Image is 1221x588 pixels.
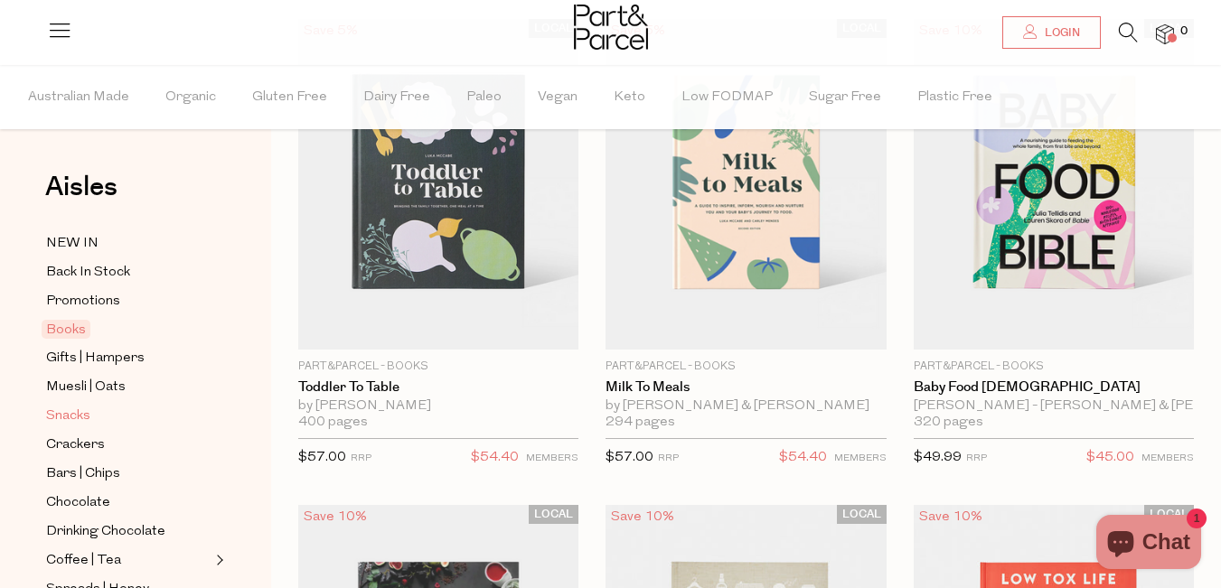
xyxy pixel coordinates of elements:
span: Chocolate [46,492,110,514]
span: LOCAL [529,505,578,524]
img: Milk to Meals [606,19,886,350]
span: Books [42,320,90,339]
span: LOCAL [1144,505,1194,524]
span: Plastic Free [917,66,992,129]
a: Muesli | Oats [46,376,211,398]
span: Drinking Chocolate [46,521,165,543]
a: Promotions [46,290,211,313]
a: Gifts | Hampers [46,347,211,369]
span: 294 pages [606,415,675,431]
small: RRP [966,453,987,463]
a: Snacks [46,405,211,427]
a: Bars | Chips [46,462,211,485]
a: Drinking Chocolate [46,520,211,543]
a: NEW IN [46,232,211,255]
button: Expand/Collapse Coffee | Tea [211,549,224,571]
span: $57.00 [606,451,653,464]
a: Milk to Meals [606,379,886,396]
div: Save 10% [298,505,372,529]
a: Chocolate [46,491,211,514]
span: Gluten Free [252,66,327,129]
span: Login [1040,25,1080,41]
span: Keto [614,66,645,129]
span: 400 pages [298,415,368,431]
span: Organic [165,66,216,129]
div: Save 10% [606,505,680,529]
small: MEMBERS [834,453,887,463]
a: Back In Stock [46,261,211,284]
span: Back In Stock [46,262,130,284]
span: Muesli | Oats [46,377,126,398]
small: RRP [658,453,679,463]
small: MEMBERS [1141,453,1194,463]
span: $49.99 [914,451,962,464]
img: Part&Parcel [574,5,648,50]
small: MEMBERS [526,453,578,463]
span: Paleo [466,66,502,129]
span: Promotions [46,291,120,313]
a: Aisles [45,173,117,219]
span: $45.00 [1086,446,1134,470]
span: Gifts | Hampers [46,348,145,369]
img: Toddler to Table [298,19,578,350]
a: Login [1002,16,1101,49]
div: [PERSON_NAME] - [PERSON_NAME] & [PERSON_NAME] [914,398,1194,415]
span: $57.00 [298,451,346,464]
a: Books [46,319,211,341]
inbox-online-store-chat: Shopify online store chat [1091,515,1207,574]
span: 320 pages [914,415,983,431]
span: $54.40 [779,446,827,470]
div: by [PERSON_NAME] & [PERSON_NAME] [606,398,886,415]
span: Low FODMAP [681,66,773,129]
span: $54.40 [471,446,519,470]
a: Toddler to Table [298,379,578,396]
p: Part&Parcel - Books [298,359,578,375]
a: Coffee | Tea [46,549,211,572]
p: Part&Parcel - Books [914,359,1194,375]
p: Part&Parcel - Books [606,359,886,375]
div: by [PERSON_NAME] [298,398,578,415]
a: Baby Food [DEMOGRAPHIC_DATA] [914,379,1194,396]
span: 0 [1176,23,1192,40]
img: Baby Food Bible [914,19,1194,350]
a: 0 [1156,24,1174,43]
span: Dairy Free [363,66,430,129]
span: LOCAL [837,505,887,524]
span: Bars | Chips [46,463,120,485]
span: NEW IN [46,233,99,255]
span: Aisles [45,167,117,207]
span: Crackers [46,434,105,456]
span: Sugar Free [809,66,881,129]
a: Crackers [46,434,211,456]
span: Vegan [538,66,578,129]
span: Coffee | Tea [46,550,121,572]
div: Save 10% [914,505,988,529]
span: Snacks [46,406,90,427]
span: Australian Made [28,66,129,129]
small: RRP [351,453,371,463]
